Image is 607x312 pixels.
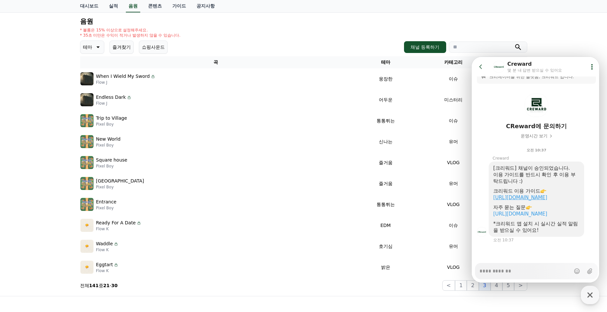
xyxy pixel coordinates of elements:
[404,41,446,53] button: 채널 등록하기
[419,173,487,194] td: 유머
[352,56,419,68] th: 테마
[111,283,117,288] strong: 30
[80,114,93,127] img: music
[472,57,599,283] iframe: Channel chat
[96,184,144,190] p: Pixel Boy
[352,110,419,131] td: 통통튀는
[96,157,127,164] p: Square house
[491,280,502,291] button: 4
[80,135,93,148] img: music
[352,236,419,257] td: 호기심
[479,280,491,291] button: 3
[96,261,113,268] p: Eggtart
[442,280,455,291] button: <
[352,68,419,89] td: 웅장한
[80,177,93,190] img: music
[89,283,99,288] strong: 141
[96,101,132,106] p: Flow J
[96,205,117,211] p: Pixel Boy
[352,131,419,152] td: 신나는
[80,56,352,68] th: 곡
[80,240,93,253] img: music
[96,226,142,232] p: Flow K
[352,173,419,194] td: 즐거움
[96,240,113,247] p: Waddle
[419,257,487,278] td: VLOG
[419,68,487,89] td: 이슈
[419,194,487,215] td: VLOG
[352,152,419,173] td: 즐거움
[352,89,419,110] td: 어두운
[419,110,487,131] td: 이슈
[419,89,487,110] td: 미스터리
[110,41,134,54] button: 즐겨찾기
[96,80,156,85] p: Flow J
[80,156,93,169] img: music
[419,215,487,236] td: 이슈
[96,94,126,101] p: Endless Dark
[139,41,168,54] button: 쇼핑사운드
[80,27,181,33] p: * 볼륨은 15% 이상으로 설정해주세요.
[96,136,121,143] p: New World
[80,93,93,106] img: music
[96,178,144,184] p: [GEOGRAPHIC_DATA]
[80,219,93,232] img: music
[352,194,419,215] td: 통통튀는
[80,33,181,38] p: * 35초 미만은 수익이 적거나 발생하지 않을 수 있습니다.
[96,115,127,122] p: Trip to Village
[467,280,479,291] button: 2
[352,215,419,236] td: EDM
[103,283,110,288] strong: 21
[80,261,93,274] img: music
[96,268,119,273] p: Flow K
[80,18,527,25] h4: 음원
[419,56,487,68] th: 카테고리
[80,41,104,54] button: 테마
[96,122,127,127] p: Pixel Boy
[455,280,467,291] button: 1
[419,152,487,173] td: VLOG
[514,280,527,291] button: >
[96,199,117,205] p: Entrance
[80,198,93,211] img: music
[80,282,118,289] p: 전체 중 -
[96,164,127,169] p: Pixel Boy
[96,219,136,226] p: Ready For A Date
[352,257,419,278] td: 밝은
[419,131,487,152] td: 유머
[96,143,121,148] p: Pixel Boy
[419,236,487,257] td: 유머
[96,73,150,80] p: When I Wield My Sword
[80,72,93,85] img: music
[83,43,92,52] p: 테마
[96,247,119,252] p: Flow K
[502,280,514,291] button: 5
